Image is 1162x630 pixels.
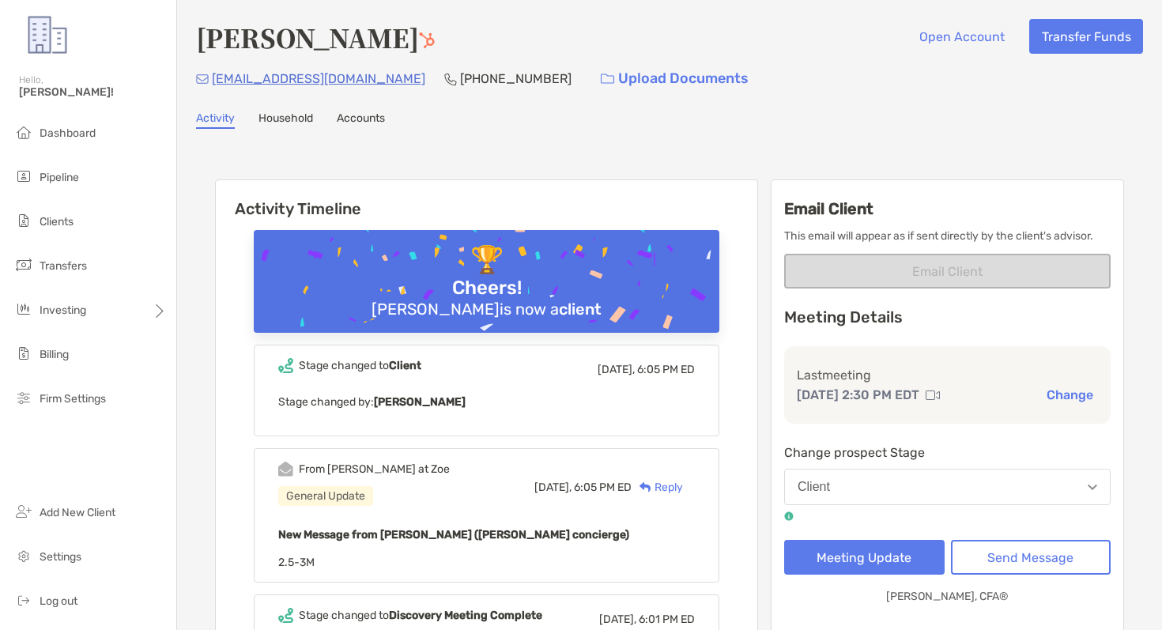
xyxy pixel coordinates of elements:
h3: Email Client [784,199,1111,218]
span: [DATE], [599,613,636,626]
p: [PERSON_NAME], CFA® [886,587,1009,606]
p: Change prospect Stage [784,443,1111,462]
img: firm-settings icon [14,388,33,407]
div: Reply [632,479,683,496]
img: add_new_client icon [14,502,33,521]
img: button icon [601,74,614,85]
span: Add New Client [40,506,115,519]
img: Phone Icon [444,73,457,85]
img: dashboard icon [14,123,33,141]
b: Discovery Meeting Complete [389,609,542,622]
button: Send Message [951,540,1111,575]
img: tooltip [784,511,794,521]
span: 6:01 PM ED [639,613,695,626]
span: Log out [40,594,77,608]
img: Email Icon [196,74,209,84]
img: billing icon [14,344,33,363]
button: Meeting Update [784,540,945,575]
div: Stage changed to [299,609,542,622]
a: Household [258,111,313,129]
p: [DATE] 2:30 PM EDT [797,385,919,405]
span: 2.5-3M [278,556,315,569]
p: [EMAIL_ADDRESS][DOMAIN_NAME] [212,69,425,89]
div: General Update [278,486,373,506]
img: settings icon [14,546,33,565]
span: Pipeline [40,171,79,184]
button: Open Account [907,19,1017,54]
span: Billing [40,348,69,361]
img: Open dropdown arrow [1088,485,1097,490]
span: Transfers [40,259,87,273]
span: Investing [40,304,86,317]
div: Stage changed to [299,359,421,372]
b: New Message from [PERSON_NAME] ([PERSON_NAME] concierge) [278,528,629,541]
b: [PERSON_NAME] [374,395,466,409]
img: logout icon [14,590,33,609]
img: pipeline icon [14,167,33,186]
img: investing icon [14,300,33,319]
div: From [PERSON_NAME] at Zoe [299,462,450,476]
span: Clients [40,215,74,228]
h6: Activity Timeline [216,180,757,218]
p: Meeting Details [784,307,1111,327]
h4: [PERSON_NAME] [196,19,435,55]
span: Dashboard [40,126,96,140]
button: Client [784,469,1111,505]
p: Stage changed by: [278,392,695,412]
p: Last meeting [797,365,1098,385]
img: clients icon [14,211,33,230]
a: Go to Hubspot Deal [419,19,435,55]
a: Activity [196,111,235,129]
b: Client [389,359,421,372]
span: [DATE], [598,363,635,376]
a: Accounts [337,111,385,129]
img: Hubspot Icon [419,32,435,48]
span: 6:05 PM ED [637,363,695,376]
a: Upload Documents [590,62,759,96]
img: communication type [926,389,940,402]
img: Event icon [278,608,293,623]
div: [PERSON_NAME] is now a [365,300,608,319]
p: [PHONE_NUMBER] [460,69,572,89]
span: [DATE], [534,481,572,494]
b: client [559,300,602,319]
img: transfers icon [14,255,33,274]
button: Change [1042,387,1098,403]
span: 6:05 PM ED [574,481,632,494]
img: Zoe Logo [19,6,76,63]
div: 🏆 [464,244,510,277]
img: Reply icon [639,482,651,492]
span: Settings [40,550,81,564]
p: This email will appear as if sent directly by the client's advisor. [784,226,1111,246]
div: Client [798,480,830,494]
button: Transfer Funds [1029,19,1143,54]
img: Event icon [278,462,293,477]
span: Firm Settings [40,392,106,406]
div: Cheers! [446,277,528,300]
img: Confetti [254,230,719,367]
img: Event icon [278,358,293,373]
span: [PERSON_NAME]! [19,85,167,99]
